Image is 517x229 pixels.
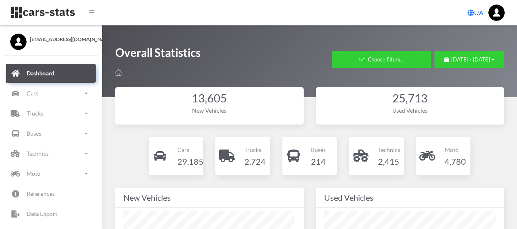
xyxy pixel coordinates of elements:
[30,36,92,43] span: [EMAIL_ADDRESS][DOMAIN_NAME]
[27,188,55,199] p: References
[451,56,490,63] span: [DATE] - [DATE]
[378,145,400,155] p: Technics
[27,68,54,78] p: Dashboard
[177,155,204,168] h4: 29,185
[324,191,496,204] div: Used Vehicles
[27,209,57,219] p: Data Export
[6,184,96,203] a: References
[10,34,92,43] a: [EMAIL_ADDRESS][DOMAIN_NAME]
[27,128,41,138] p: Buses
[177,145,204,155] p: Cars
[6,104,96,123] a: Trucks
[445,145,466,155] p: Moto
[332,51,431,68] button: Choose filters...
[244,155,266,168] h4: 2,724
[123,91,295,107] div: 13,605
[123,191,295,204] div: New Vehicles
[115,45,201,64] h1: Overall Statistics
[488,5,505,21] img: ...
[378,155,400,168] h4: 2,415
[6,164,96,183] a: Moto
[324,106,496,115] div: Used Vehicles
[6,84,96,103] a: Cars
[6,144,96,163] a: Technics
[311,145,326,155] p: Buses
[6,204,96,223] a: Data Export
[6,124,96,143] a: Buses
[324,91,496,107] div: 25,713
[10,6,76,19] img: navbar brand
[311,155,326,168] h4: 214
[445,155,466,168] h4: 4,780
[123,106,295,115] div: New Vehicles
[27,148,49,159] p: Technics
[27,168,40,179] p: Moto
[27,108,43,118] p: Trucks
[27,88,38,98] p: Cars
[6,64,96,83] a: Dashboard
[464,5,487,21] a: UA
[244,145,266,155] p: Trucks
[434,51,504,68] button: [DATE] - [DATE]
